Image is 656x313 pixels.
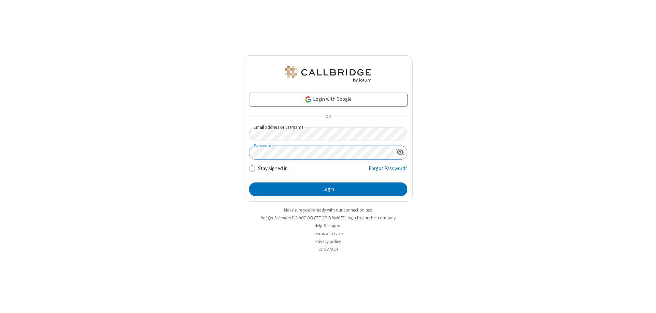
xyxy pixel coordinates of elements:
img: QA Selenium DO NOT DELETE OR CHANGE [284,66,372,82]
button: Login [249,182,407,196]
input: Email address or username [249,127,407,140]
a: Make sure you're ready with our connection test [284,207,372,213]
iframe: Chat [639,295,651,308]
div: Show password [394,146,407,159]
li: Not QA Selenium DO NOT DELETE OR CHANGE? [244,215,413,221]
a: Forgot Password? [369,165,407,178]
a: Login with Google [249,93,407,106]
li: v2.6.349.14 [244,246,413,253]
img: google-icon.png [304,96,312,103]
a: Terms of service [314,231,343,236]
label: Stay signed in [258,165,288,173]
button: Login to another company [345,215,396,221]
a: Help & support [314,223,342,229]
input: Password [249,146,394,159]
span: OR [323,112,333,122]
a: Privacy policy [315,239,341,244]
